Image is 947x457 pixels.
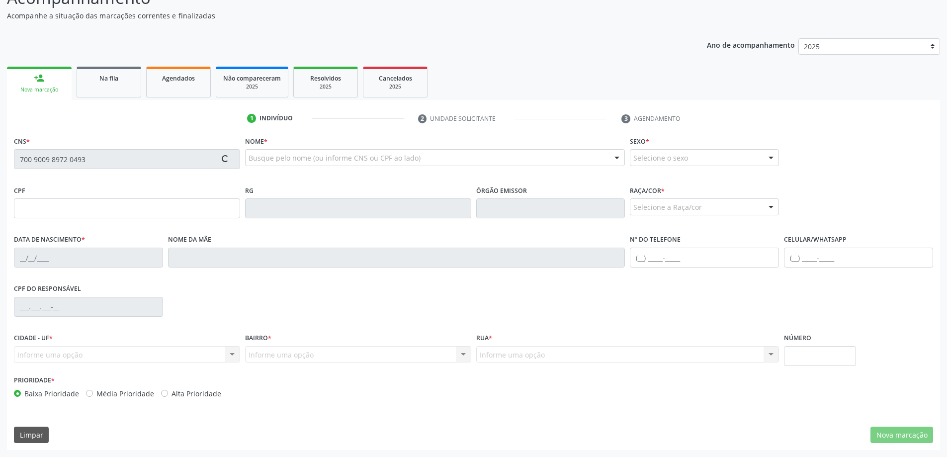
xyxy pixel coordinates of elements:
div: Indivíduo [259,114,293,123]
label: Bairro [245,331,271,346]
label: RG [245,183,254,198]
input: ___.___.___-__ [14,297,163,317]
label: Nº do Telefone [630,232,681,248]
label: Celular/WhatsApp [784,232,847,248]
span: Selecione o sexo [633,153,688,163]
div: person_add [34,73,45,84]
label: Nome [245,134,267,149]
label: CNS [14,134,30,149]
input: (__) _____-_____ [630,248,779,268]
span: Cancelados [379,74,412,83]
label: Cidade - UF [14,331,53,346]
div: 2025 [301,83,350,91]
span: Não compareceram [223,74,281,83]
label: CPF [14,183,25,198]
label: Raça/cor [630,183,665,198]
div: 1 [247,114,256,123]
span: Selecione a Raça/cor [633,202,702,212]
input: (__) _____-_____ [784,248,933,268]
label: Média Prioridade [96,388,154,399]
label: Alta Prioridade [172,388,221,399]
label: Rua [476,331,492,346]
label: Órgão emissor [476,183,527,198]
span: Resolvidos [310,74,341,83]
p: Ano de acompanhamento [707,38,795,51]
span: Na fila [99,74,118,83]
label: Nome da mãe [168,232,211,248]
div: 2025 [223,83,281,91]
input: __/__/____ [14,248,163,268]
label: Data de nascimento [14,232,85,248]
label: Prioridade [14,373,55,388]
div: Nova marcação [14,86,65,93]
label: Baixa Prioridade [24,388,79,399]
span: Busque pelo nome (ou informe CNS ou CPF ao lado) [249,153,421,163]
p: Acompanhe a situação das marcações correntes e finalizadas [7,10,660,21]
span: Agendados [162,74,195,83]
label: Número [784,331,811,346]
button: Nova marcação [870,427,933,444]
div: 2025 [370,83,420,91]
label: CPF do responsável [14,281,81,297]
label: Sexo [630,134,649,149]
